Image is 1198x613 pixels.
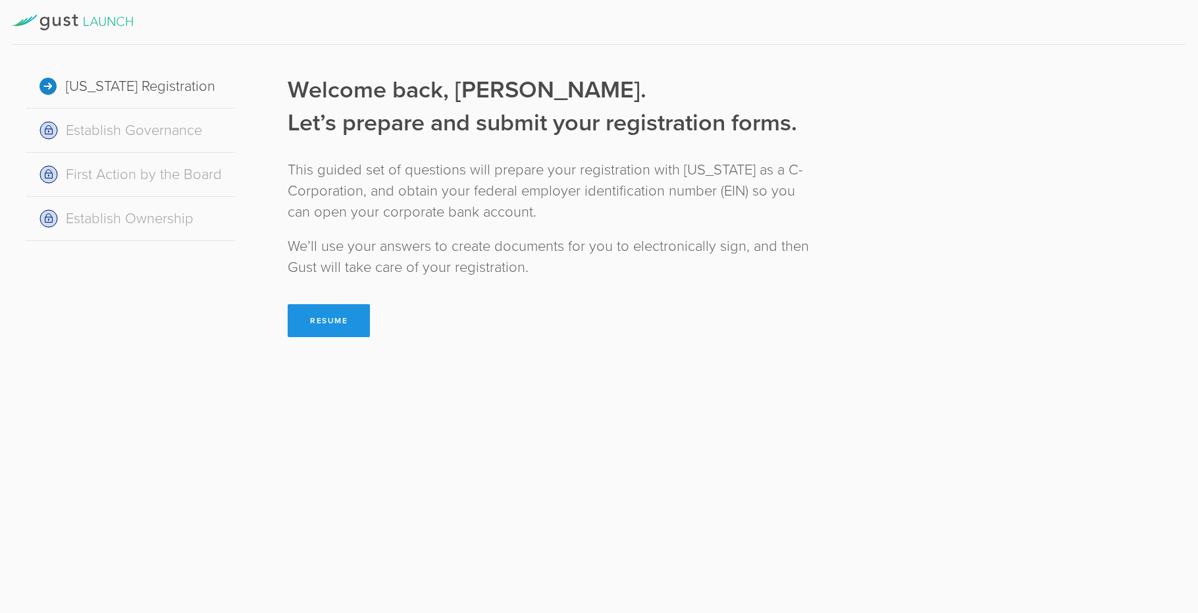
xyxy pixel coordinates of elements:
div: This guided set of questions will prepare your registration with [US_STATE] as a C-Corporation, a... [288,159,816,223]
button: Resume [288,304,370,337]
iframe: Chat Widget [1132,510,1198,573]
div: First Action by the Board [26,153,235,197]
div: We’ll use your answers to create documents for you to electronically sign, and then Gust will tak... [288,236,816,278]
div: Establish Ownership [26,197,235,241]
div: Establish Governance [26,109,235,153]
div: Welcome back, [PERSON_NAME]. [288,74,816,107]
div: Let’s prepare and submit your registration forms. [288,107,816,140]
div: [US_STATE] Registration [26,65,235,109]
